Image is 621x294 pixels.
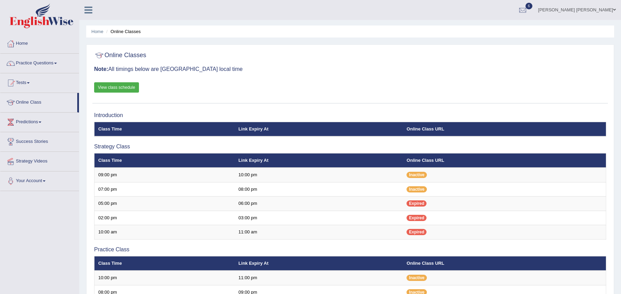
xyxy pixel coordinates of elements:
[0,34,79,51] a: Home
[235,271,403,285] td: 11:00 pm
[0,113,79,130] a: Predictions
[104,28,141,35] li: Online Classes
[94,144,606,150] h3: Strategy Class
[94,256,235,271] th: Class Time
[94,225,235,240] td: 10:00 am
[235,225,403,240] td: 11:00 am
[525,3,532,9] span: 6
[94,66,606,72] h3: All timings below are [GEOGRAPHIC_DATA] local time
[94,211,235,225] td: 02:00 pm
[407,215,427,221] span: Expired
[235,197,403,211] td: 06:00 pm
[0,93,77,110] a: Online Class
[235,182,403,197] td: 08:00 pm
[0,73,79,91] a: Tests
[403,256,606,271] th: Online Class URL
[407,186,427,192] span: Inactive
[94,50,146,61] h2: Online Classes
[407,200,427,207] span: Expired
[235,122,403,136] th: Link Expiry At
[0,171,79,189] a: Your Account
[235,168,403,182] td: 10:00 pm
[94,153,235,168] th: Class Time
[0,54,79,71] a: Practice Questions
[235,153,403,168] th: Link Expiry At
[94,122,235,136] th: Class Time
[94,168,235,182] td: 09:00 pm
[94,182,235,197] td: 07:00 pm
[94,112,606,118] h3: Introduction
[0,152,79,169] a: Strategy Videos
[94,197,235,211] td: 05:00 pm
[91,29,103,34] a: Home
[235,211,403,225] td: 03:00 pm
[407,275,427,281] span: Inactive
[407,172,427,178] span: Inactive
[407,229,427,235] span: Expired
[0,132,79,149] a: Success Stories
[235,256,403,271] th: Link Expiry At
[94,66,108,72] b: Note:
[403,153,606,168] th: Online Class URL
[403,122,606,136] th: Online Class URL
[94,82,139,93] a: View class schedule
[94,246,606,253] h3: Practice Class
[94,271,235,285] td: 10:00 pm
